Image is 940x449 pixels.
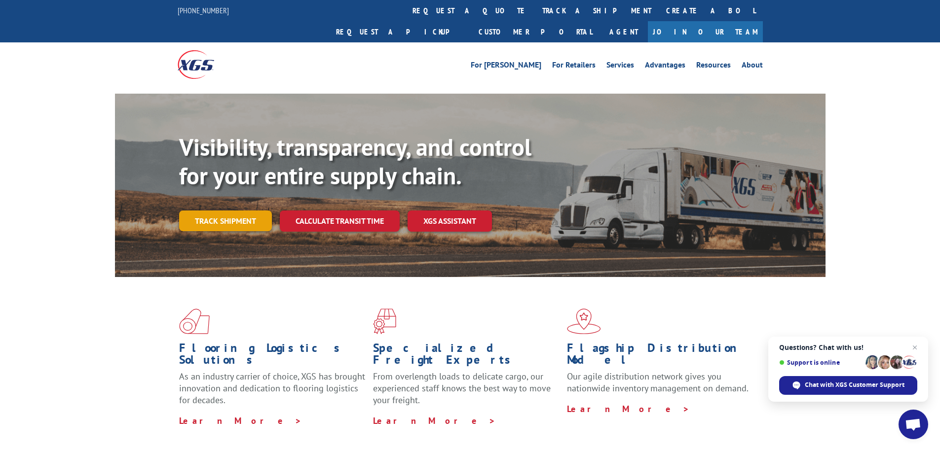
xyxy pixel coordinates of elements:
span: Questions? Chat with us! [779,344,917,351]
a: Customer Portal [471,21,600,42]
div: Open chat [899,410,928,439]
p: From overlength loads to delicate cargo, our experienced staff knows the best way to move your fr... [373,371,560,414]
span: Close chat [909,342,921,353]
a: Learn More > [179,415,302,426]
a: For Retailers [552,61,596,72]
a: About [742,61,763,72]
span: Our agile distribution network gives you nationwide inventory management on demand. [567,371,749,394]
a: Resources [696,61,731,72]
a: Learn More > [373,415,496,426]
b: Visibility, transparency, and control for your entire supply chain. [179,132,531,191]
img: xgs-icon-flagship-distribution-model-red [567,309,601,334]
h1: Flooring Logistics Solutions [179,342,366,371]
a: For [PERSON_NAME] [471,61,541,72]
img: xgs-icon-focused-on-flooring-red [373,309,396,334]
a: Agent [600,21,648,42]
span: Chat with XGS Customer Support [805,380,904,389]
img: xgs-icon-total-supply-chain-intelligence-red [179,309,210,334]
a: Request a pickup [329,21,471,42]
a: Track shipment [179,210,272,231]
a: Advantages [645,61,685,72]
a: XGS ASSISTANT [408,210,492,232]
span: As an industry carrier of choice, XGS has brought innovation and dedication to flooring logistics... [179,371,365,406]
a: Join Our Team [648,21,763,42]
h1: Specialized Freight Experts [373,342,560,371]
h1: Flagship Distribution Model [567,342,753,371]
span: Support is online [779,359,862,366]
a: [PHONE_NUMBER] [178,5,229,15]
div: Chat with XGS Customer Support [779,376,917,395]
a: Services [606,61,634,72]
a: Learn More > [567,403,690,414]
a: Calculate transit time [280,210,400,232]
